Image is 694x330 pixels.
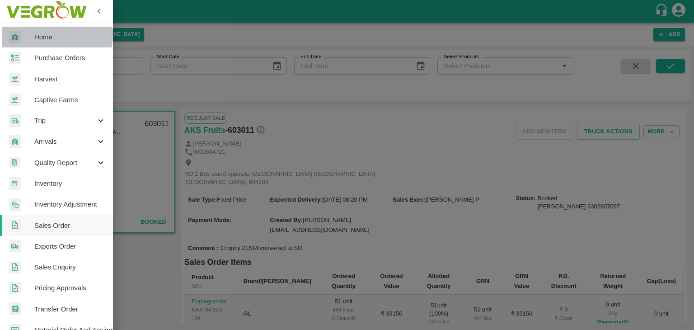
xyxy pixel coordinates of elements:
[9,93,21,107] img: harvest
[34,283,106,293] span: Pricing Approvals
[34,262,106,272] span: Sales Enquiry
[34,53,106,63] span: Purchase Orders
[9,114,21,127] img: delivery
[9,177,21,190] img: whInventory
[9,198,21,211] img: inventory
[34,74,106,84] span: Harvest
[9,219,21,232] img: sales
[9,302,21,316] img: whTransfer
[34,158,96,168] span: Quality Report
[34,137,96,146] span: Arrivals
[34,116,96,126] span: Trip
[34,304,106,314] span: Transfer Order
[9,72,21,86] img: harvest
[34,221,106,231] span: Sales Order
[9,157,20,168] img: qualityReport
[34,32,106,42] span: Home
[34,241,106,251] span: Exports Order
[9,31,21,44] img: whArrival
[34,199,106,209] span: Inventory Adjustment
[9,135,21,148] img: whArrival
[9,52,21,65] img: reciept
[9,240,21,253] img: shipments
[9,261,21,274] img: sales
[9,282,21,295] img: sales
[34,95,106,105] span: Captive Farms
[34,179,106,189] span: Inventory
